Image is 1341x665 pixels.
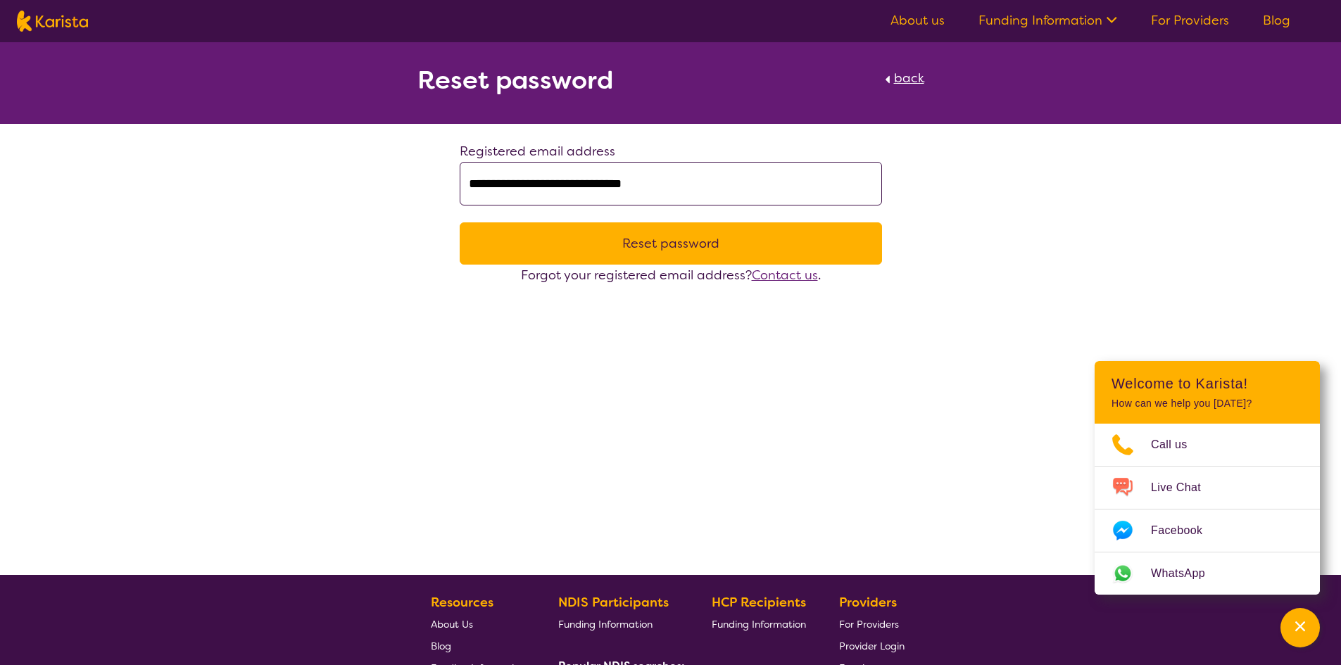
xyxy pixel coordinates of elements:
a: Blog [431,635,525,657]
span: About Us [431,618,473,631]
h2: Reset password [417,68,614,93]
span: Provider Login [839,640,905,652]
a: Funding Information [978,12,1117,29]
a: About Us [431,613,525,635]
a: For Providers [839,613,905,635]
span: Live Chat [1151,477,1218,498]
a: Funding Information [558,613,679,635]
a: Funding Information [712,613,806,635]
a: back [881,68,924,99]
button: Channel Menu [1280,608,1320,647]
span: Call us [1151,434,1204,455]
a: Provider Login [839,635,905,657]
div: Channel Menu [1095,361,1320,595]
a: Web link opens in a new tab. [1095,552,1320,595]
span: Blog [431,640,451,652]
span: WhatsApp [1151,563,1222,584]
img: Karista logo [17,11,88,32]
ul: Choose channel [1095,424,1320,595]
h2: Welcome to Karista! [1112,375,1303,392]
a: For Providers [1151,12,1229,29]
p: How can we help you [DATE]? [1112,398,1303,410]
a: Contact us [752,267,818,284]
b: Resources [431,594,493,611]
span: back [894,70,924,87]
b: NDIS Participants [558,594,669,611]
a: Blog [1263,12,1290,29]
b: Providers [839,594,897,611]
span: Facebook [1151,520,1219,541]
label: Registered email address [460,143,615,160]
b: HCP Recipients [712,594,806,611]
a: About us [890,12,945,29]
span: Funding Information [558,618,653,631]
button: Reset password [460,222,882,265]
div: Forgot your registered email address? . [460,265,882,286]
span: Funding Information [712,618,806,631]
span: For Providers [839,618,899,631]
